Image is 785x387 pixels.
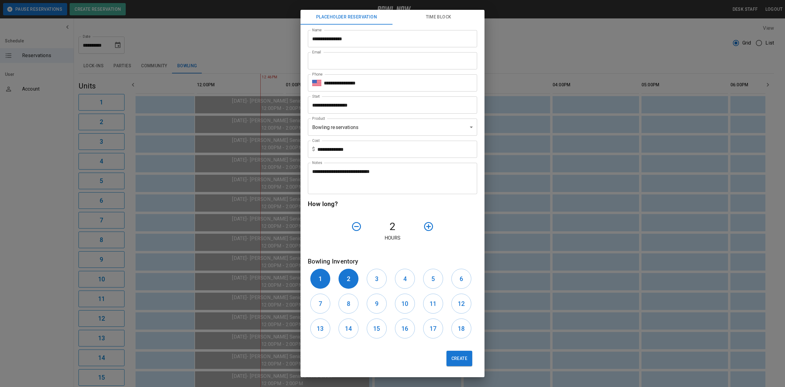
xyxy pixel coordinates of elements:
[446,351,472,366] button: Create
[403,274,407,284] h6: 4
[319,274,322,284] h6: 1
[310,319,330,338] button: 13
[310,269,330,289] button: 1
[395,319,415,338] button: 16
[423,294,443,314] button: 11
[460,274,463,284] h6: 6
[458,299,465,309] h6: 12
[375,274,378,284] h6: 3
[308,119,477,136] div: Bowling reservations
[308,234,477,242] p: Hours
[367,269,387,289] button: 3
[367,319,387,338] button: 15
[319,299,322,309] h6: 7
[395,294,415,314] button: 10
[431,274,435,284] h6: 5
[451,294,471,314] button: 12
[430,324,436,334] h6: 17
[395,269,415,289] button: 4
[312,72,323,77] label: Phone
[430,299,436,309] h6: 11
[401,324,408,334] h6: 16
[339,294,358,314] button: 8
[310,294,330,314] button: 7
[367,294,387,314] button: 9
[317,324,324,334] h6: 13
[339,319,358,338] button: 14
[345,324,352,334] h6: 14
[308,199,477,209] h6: How long?
[364,220,421,233] h4: 2
[312,78,321,88] button: Select country
[451,319,471,338] button: 18
[458,324,465,334] h6: 18
[347,274,350,284] h6: 2
[392,10,484,25] button: Time Block
[375,299,378,309] h6: 9
[423,269,443,289] button: 5
[308,256,477,266] h6: Bowling Inventory
[301,10,392,25] button: Placeholder Reservation
[347,299,350,309] h6: 8
[308,96,473,114] input: Choose date, selected date is Aug 19, 2025
[451,269,471,289] button: 6
[312,94,320,99] label: Start
[312,146,315,153] p: $
[339,269,358,289] button: 2
[401,299,408,309] h6: 10
[373,324,380,334] h6: 15
[423,319,443,338] button: 17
